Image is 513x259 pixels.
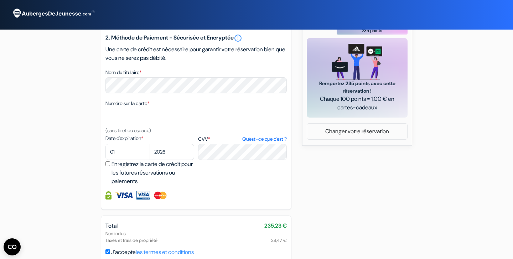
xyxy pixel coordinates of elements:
[105,135,194,142] label: Date d'expiration
[307,125,407,138] a: Changer votre réservation
[105,100,149,107] label: Numéro sur la carte
[332,44,382,80] img: gift_card_hero_new.png
[112,160,196,186] label: Enregistrez la carte de crédit pour les futures réservations ou paiements
[362,27,382,34] span: 235 points
[105,191,112,200] img: Information de carte de crédit entièrement encryptée et sécurisée
[115,191,133,200] img: Visa
[105,222,118,229] span: Total
[105,127,151,134] small: (sans tiret ou espace)
[242,135,287,143] a: Qu'est-ce que c'est ?
[4,238,21,255] button: CMP-Widget öffnen
[111,248,194,257] label: J'accepte
[264,222,287,230] span: 235,23 €
[234,34,242,42] a: error_outline
[136,191,149,200] img: Visa Electron
[315,80,399,95] span: Remportez 235 points avec cette réservation !
[105,69,141,76] label: Nom du titulaire
[105,34,287,42] h5: 2. Méthode de Paiement - Sécurisée et Encryptée
[105,230,287,244] div: Non inclus Taxes et frais de propriété
[271,237,287,244] span: 28,47 €
[9,4,98,23] img: AubergesDeJeunesse.com
[198,135,287,143] label: CVV
[136,248,194,256] a: les termes et conditions
[105,45,287,62] p: Une carte de crédit est nécessaire pour garantir votre réservation bien que vous ne serez pas déb...
[153,191,168,200] img: Master Card
[315,95,399,112] span: Chaque 100 points = 1,00 € en cartes-cadeaux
